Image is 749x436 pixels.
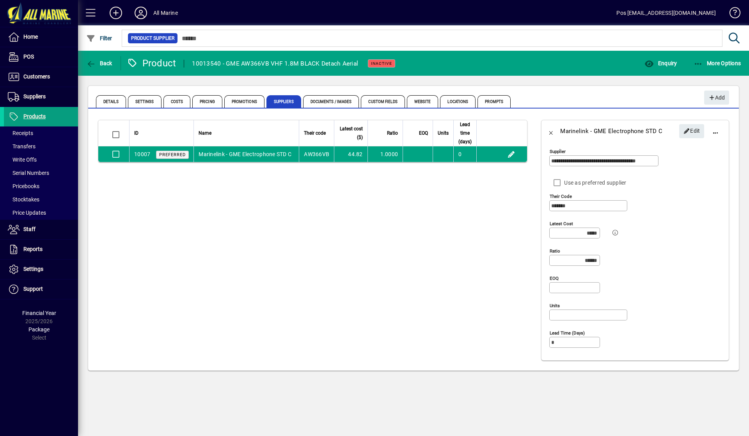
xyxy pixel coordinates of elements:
[4,153,78,166] a: Write Offs
[304,129,326,137] span: Their code
[8,210,46,216] span: Price Updates
[550,248,560,254] mat-label: Ratio
[159,152,186,157] span: Preferred
[96,95,126,108] span: Details
[616,7,716,19] div: Pos [EMAIL_ADDRESS][DOMAIN_NAME]
[477,95,511,108] span: Prompts
[4,27,78,47] a: Home
[438,129,449,137] span: Units
[127,57,176,69] div: Product
[550,149,566,154] mat-label: Supplier
[706,122,725,141] button: More options
[134,129,138,137] span: ID
[4,260,78,279] a: Settings
[724,2,739,27] a: Knowledge Base
[266,95,301,108] span: Suppliers
[163,95,191,108] span: Costs
[8,196,39,203] span: Stocktakes
[303,95,359,108] span: Documents / Images
[4,220,78,239] a: Staff
[8,183,39,189] span: Pricebooks
[224,95,264,108] span: Promotions
[84,31,114,45] button: Filter
[643,56,679,70] button: Enquiry
[4,67,78,87] a: Customers
[128,6,153,20] button: Profile
[4,206,78,219] a: Price Updates
[560,125,662,137] div: Marinelink - GME Electrophone STD C
[23,113,46,119] span: Products
[23,246,43,252] span: Reports
[4,140,78,153] a: Transfers
[8,143,35,149] span: Transfers
[550,194,572,199] mat-label: Their code
[550,221,573,226] mat-label: Latest cost
[453,146,476,162] td: 0
[505,148,517,160] button: Edit
[23,53,34,60] span: POS
[387,129,398,137] span: Ratio
[23,93,46,100] span: Suppliers
[192,57,358,70] div: 10013540 - GME AW366VB VHF 1.8M BLACK Detach Aerial
[541,122,560,141] button: Back
[193,146,299,162] td: Marinelink - GME Electrophone STD C
[4,166,78,180] a: Serial Numbers
[683,125,700,137] span: Edit
[78,56,121,70] app-page-header-button: Back
[407,95,438,108] span: Website
[371,61,392,66] span: Inactive
[299,146,334,162] td: AW366VB
[8,157,37,163] span: Write Offs
[458,120,472,146] span: Lead time (days)
[679,124,704,138] button: Edit
[199,129,211,137] span: Name
[192,95,222,108] span: Pricing
[4,279,78,299] a: Support
[23,266,43,272] span: Settings
[131,34,174,42] span: Product Supplier
[4,180,78,193] a: Pricebooks
[550,303,560,308] mat-label: Units
[4,47,78,67] a: POS
[23,286,43,292] span: Support
[8,130,33,136] span: Receipts
[419,129,428,137] span: EOQ
[4,240,78,259] a: Reports
[339,125,363,142] span: Latest cost ($)
[128,95,162,108] span: Settings
[23,34,38,40] span: Home
[692,56,743,70] button: More Options
[334,146,367,162] td: 44.82
[28,326,50,333] span: Package
[361,95,405,108] span: Custom Fields
[644,60,677,66] span: Enquiry
[22,310,56,316] span: Financial Year
[550,276,559,281] mat-label: EOQ
[4,126,78,140] a: Receipts
[134,150,150,158] div: 10007
[4,193,78,206] a: Stocktakes
[694,60,741,66] span: More Options
[4,87,78,107] a: Suppliers
[704,91,729,105] button: Add
[153,7,178,19] div: All Marine
[84,56,114,70] button: Back
[103,6,128,20] button: Add
[86,60,112,66] span: Back
[367,146,403,162] td: 1.0000
[23,73,50,80] span: Customers
[8,170,49,176] span: Serial Numbers
[23,226,35,232] span: Staff
[86,35,112,41] span: Filter
[708,91,725,104] span: Add
[550,330,585,336] mat-label: Lead time (days)
[440,95,476,108] span: Locations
